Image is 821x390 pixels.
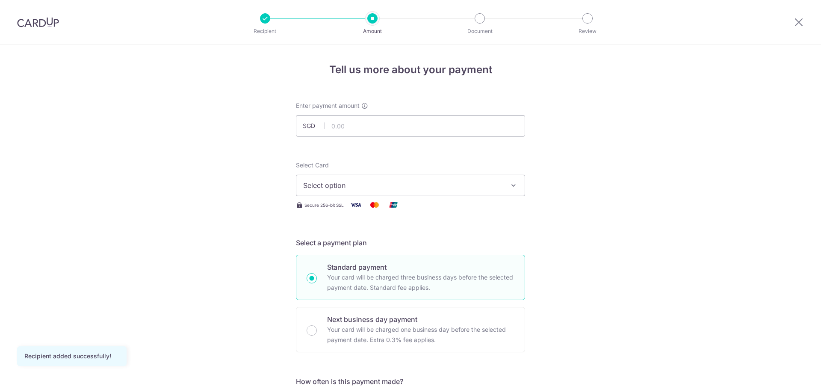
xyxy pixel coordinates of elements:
[303,122,325,130] span: SGD
[556,27,619,36] p: Review
[296,376,525,387] h5: How often is this payment made?
[327,314,514,325] p: Next business day payment
[327,262,514,272] p: Standard payment
[341,27,404,36] p: Amount
[385,199,402,210] img: Union Pay
[327,272,514,293] p: Your card will be charged three business days before the selected payment date. Standard fee appl...
[24,352,119,360] div: Recipient added successfully!
[296,238,525,248] h5: Select a payment plan
[296,62,525,77] h4: Tell us more about your payment
[296,101,360,110] span: Enter payment amount
[233,27,297,36] p: Recipient
[366,199,383,210] img: Mastercard
[296,175,525,196] button: Select option
[327,325,514,345] p: Your card will be charged one business day before the selected payment date. Extra 0.3% fee applies.
[347,199,364,210] img: Visa
[304,202,344,208] span: Secure 256-bit SSL
[448,27,511,36] p: Document
[303,180,502,191] span: Select option
[296,161,329,169] span: translation missing: en.payables.payment_networks.credit_card.summary.labels.select_card
[766,364,812,386] iframe: Opens a widget where you can find more information
[17,17,59,27] img: CardUp
[296,115,525,137] input: 0.00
